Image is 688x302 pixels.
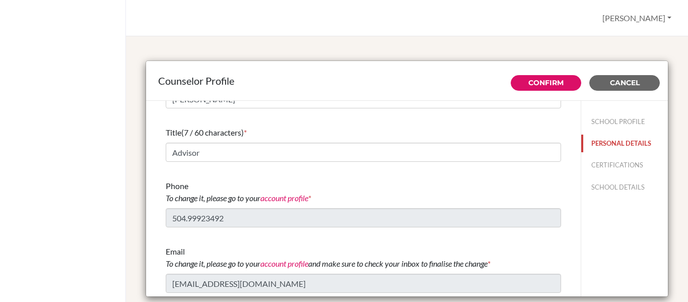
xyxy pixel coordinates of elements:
button: PERSONAL DETAILS [581,135,668,152]
button: SCHOOL PROFILE [581,113,668,131]
a: account profile [260,193,308,203]
a: account profile [260,259,308,268]
span: Email [166,247,488,268]
span: Phone [166,181,308,203]
i: To change it, please go to your [166,193,308,203]
span: (7 / 60 characters) [181,128,244,137]
button: CERTIFICATIONS [581,156,668,174]
div: Counselor Profile [158,73,656,88]
span: Title [166,128,181,137]
button: [PERSON_NAME] [598,9,676,28]
button: SCHOOL DETAILS [581,178,668,196]
i: To change it, please go to your and make sure to check your inbox to finalise the change [166,259,488,268]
